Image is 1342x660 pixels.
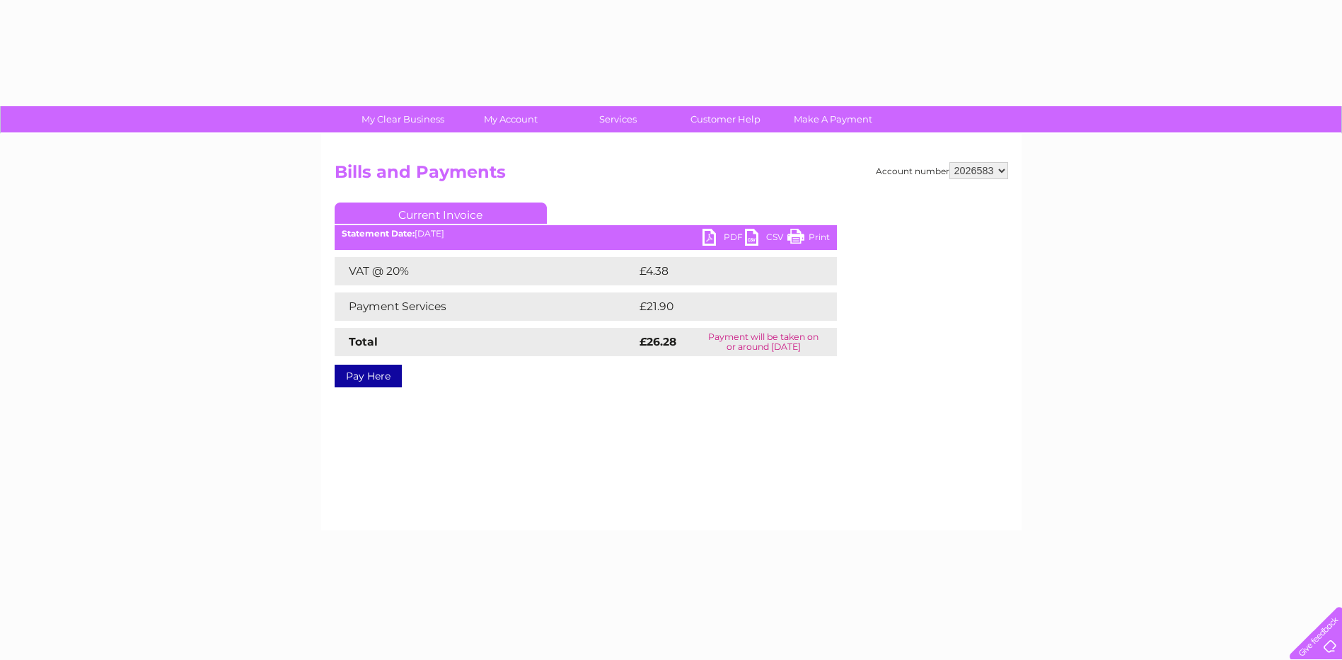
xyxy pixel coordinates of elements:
div: [DATE] [335,229,837,239]
a: Current Invoice [335,203,547,224]
a: Pay Here [335,365,402,387]
a: Make A Payment [775,106,891,132]
td: Payment Services [335,292,636,321]
td: £4.38 [636,257,804,285]
a: PDF [702,229,745,249]
a: My Account [452,106,569,132]
a: My Clear Business [345,106,461,132]
div: Account number [876,162,1008,179]
a: Customer Help [667,106,784,132]
strong: £26.28 [640,335,676,348]
td: VAT @ 20% [335,257,636,285]
a: Print [787,229,830,249]
strong: Total [349,335,378,348]
b: Statement Date: [342,228,415,239]
a: Services [560,106,676,132]
td: Payment will be taken on or around [DATE] [690,328,837,356]
td: £21.90 [636,292,807,321]
h2: Bills and Payments [335,162,1008,189]
a: CSV [745,229,787,249]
